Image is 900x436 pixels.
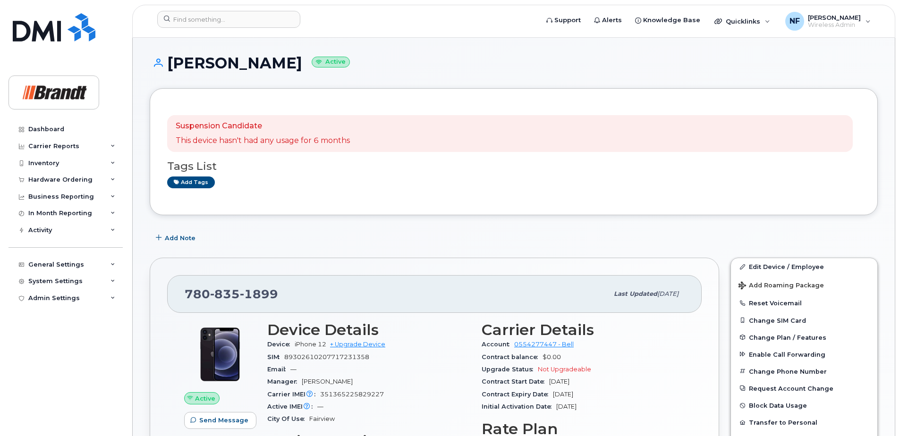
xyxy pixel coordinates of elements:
span: 89302610207717231358 [284,353,369,361]
span: Add Note [165,234,195,243]
span: 351365225829227 [320,391,384,398]
a: Add tags [167,176,215,188]
span: Contract balance [482,353,543,361]
span: Active [195,394,215,403]
span: Enable Call Forwarding [749,351,825,358]
span: 1899 [240,287,278,301]
span: Contract Expiry Date [482,391,553,398]
span: Manager [267,378,302,385]
a: Edit Device / Employee [731,258,877,275]
span: [DATE] [556,403,577,410]
span: iPhone 12 [295,341,326,348]
span: [PERSON_NAME] [302,378,353,385]
button: Request Account Change [731,380,877,397]
span: $0.00 [543,353,561,361]
button: Enable Call Forwarding [731,346,877,363]
span: Not Upgradeable [538,366,591,373]
span: Carrier IMEI [267,391,320,398]
button: Change Plan / Features [731,329,877,346]
p: This device hasn't had any usage for 6 months [176,135,350,146]
span: — [290,366,297,373]
small: Active [312,57,350,67]
p: Suspension Candidate [176,121,350,132]
button: Block Data Usage [731,397,877,414]
button: Add Roaming Package [731,275,877,294]
span: [DATE] [657,290,679,297]
span: Fairview [309,415,335,422]
span: Active IMEI [267,403,317,410]
span: SIM [267,353,284,361]
img: iPhone_12.jpg [192,326,248,383]
button: Transfer to Personal [731,414,877,431]
span: Initial Activation Date [482,403,556,410]
h1: [PERSON_NAME] [150,55,878,71]
h3: Carrier Details [482,321,685,338]
span: 780 [185,287,278,301]
span: Last updated [614,290,657,297]
span: Email [267,366,290,373]
button: Send Message [184,412,256,429]
button: Change Phone Number [731,363,877,380]
span: Send Message [199,416,248,425]
span: Device [267,341,295,348]
a: 0554277447 - Bell [514,341,574,348]
span: City Of Use [267,415,309,422]
h3: Tags List [167,160,860,172]
span: Contract Start Date [482,378,549,385]
h3: Device Details [267,321,470,338]
span: Add Roaming Package [739,282,824,291]
span: 835 [210,287,240,301]
a: + Upgrade Device [330,341,385,348]
span: Account [482,341,514,348]
span: [DATE] [549,378,569,385]
button: Change SIM Card [731,312,877,329]
button: Add Note [150,229,204,246]
span: [DATE] [553,391,573,398]
span: Change Plan / Features [749,334,826,341]
span: — [317,403,323,410]
span: Upgrade Status [482,366,538,373]
button: Reset Voicemail [731,294,877,311]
